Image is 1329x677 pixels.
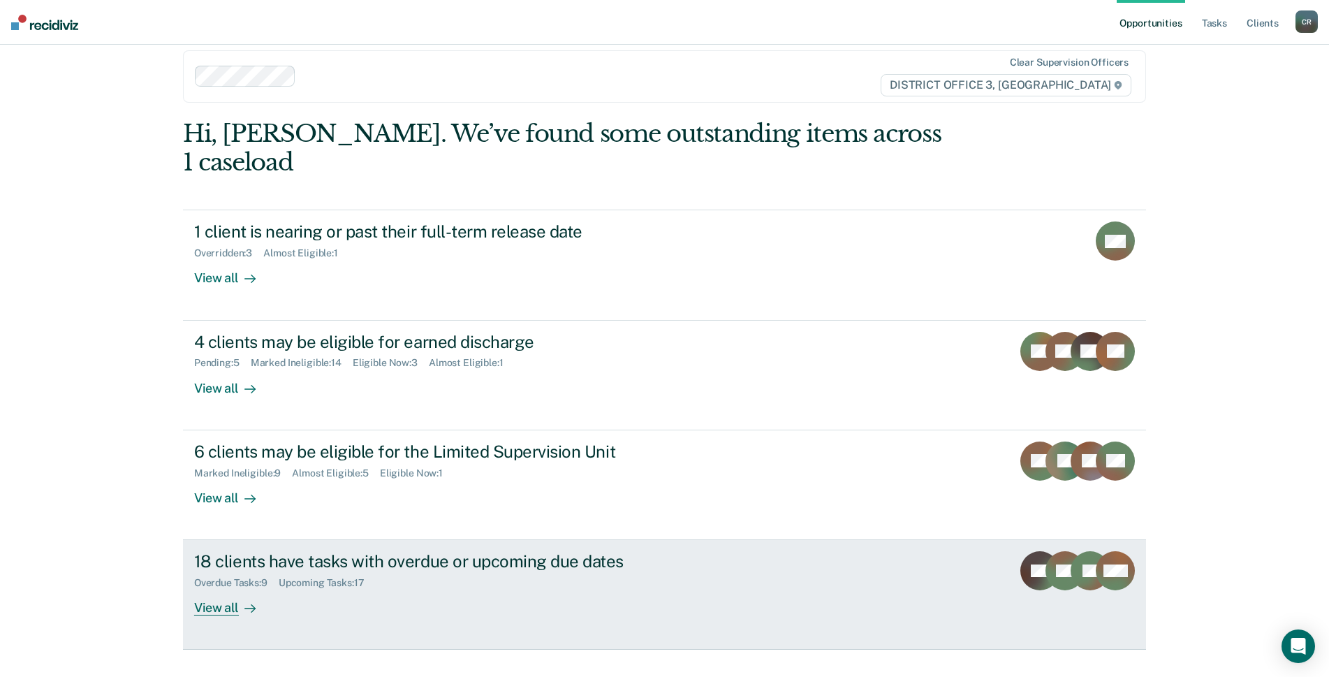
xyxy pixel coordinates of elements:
div: View all [194,589,272,616]
div: 4 clients may be eligible for earned discharge [194,332,684,352]
a: 6 clients may be eligible for the Limited Supervision UnitMarked Ineligible:9Almost Eligible:5Eli... [183,430,1146,540]
div: 18 clients have tasks with overdue or upcoming due dates [194,551,684,572]
div: Marked Ineligible : 14 [251,357,353,369]
div: View all [194,479,272,506]
div: Almost Eligible : 1 [263,247,349,259]
a: 18 clients have tasks with overdue or upcoming due datesOverdue Tasks:9Upcoming Tasks:17View all [183,540,1146,650]
div: View all [194,369,272,396]
div: Overridden : 3 [194,247,263,259]
div: C R [1295,10,1318,33]
button: CR [1295,10,1318,33]
div: View all [194,259,272,286]
div: Marked Ineligible : 9 [194,467,292,479]
div: Eligible Now : 1 [380,467,454,479]
a: 1 client is nearing or past their full-term release dateOverridden:3Almost Eligible:1View all [183,210,1146,320]
div: 1 client is nearing or past their full-term release date [194,221,684,242]
div: Upcoming Tasks : 17 [279,577,376,589]
div: Clear supervision officers [1010,57,1129,68]
div: Pending : 5 [194,357,251,369]
div: Almost Eligible : 5 [292,467,380,479]
div: Hi, [PERSON_NAME]. We’ve found some outstanding items across 1 caseload [183,119,953,177]
div: Eligible Now : 3 [353,357,429,369]
img: Recidiviz [11,15,78,30]
div: Almost Eligible : 1 [429,357,515,369]
div: Open Intercom Messenger [1282,629,1315,663]
span: DISTRICT OFFICE 3, [GEOGRAPHIC_DATA] [881,74,1131,96]
div: Overdue Tasks : 9 [194,577,279,589]
a: 4 clients may be eligible for earned dischargePending:5Marked Ineligible:14Eligible Now:3Almost E... [183,321,1146,430]
div: 6 clients may be eligible for the Limited Supervision Unit [194,442,684,462]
